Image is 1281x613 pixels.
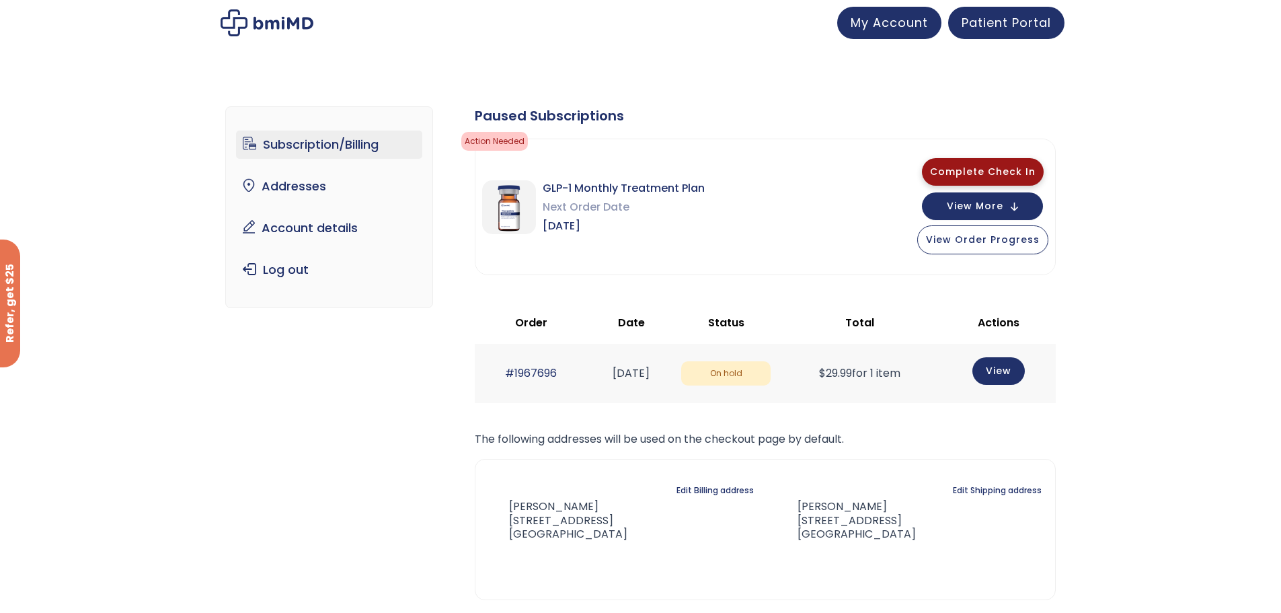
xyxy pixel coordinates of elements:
[505,365,557,381] a: #1967696
[851,14,928,31] span: My Account
[236,131,422,159] a: Subscription/Billing
[978,315,1019,330] span: Actions
[676,481,754,500] a: Edit Billing address
[489,500,627,542] address: [PERSON_NAME] [STREET_ADDRESS] [GEOGRAPHIC_DATA]
[236,256,422,284] a: Log out
[930,165,1036,178] span: Complete Check In
[475,430,1056,449] p: The following addresses will be used on the checkout page by default.
[947,202,1003,211] span: View More
[922,192,1043,220] button: View More
[543,198,705,217] span: Next Order Date
[543,217,705,236] span: [DATE]
[236,214,422,242] a: Account details
[236,172,422,201] a: Addresses
[819,365,826,381] span: $
[948,7,1064,39] a: Patient Portal
[777,344,941,402] td: for 1 item
[225,106,433,308] nav: Account pages
[953,481,1042,500] a: Edit Shipping address
[482,180,536,234] img: GLP-1 Monthly Treatment Plan
[708,315,744,330] span: Status
[776,500,916,542] address: [PERSON_NAME] [STREET_ADDRESS] [GEOGRAPHIC_DATA]
[972,357,1025,385] a: View
[922,158,1044,186] button: Complete Check In
[515,315,547,330] span: Order
[681,361,770,386] span: On hold
[618,315,645,330] span: Date
[962,14,1051,31] span: Patient Portal
[475,106,1056,125] div: Paused Subscriptions
[543,179,705,198] span: GLP-1 Monthly Treatment Plan
[917,225,1048,254] button: View Order Progress
[613,365,650,381] time: [DATE]
[221,9,313,36] img: My account
[461,132,528,151] span: Action Needed
[845,315,874,330] span: Total
[819,365,852,381] span: 29.99
[926,233,1040,246] span: View Order Progress
[837,7,941,39] a: My Account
